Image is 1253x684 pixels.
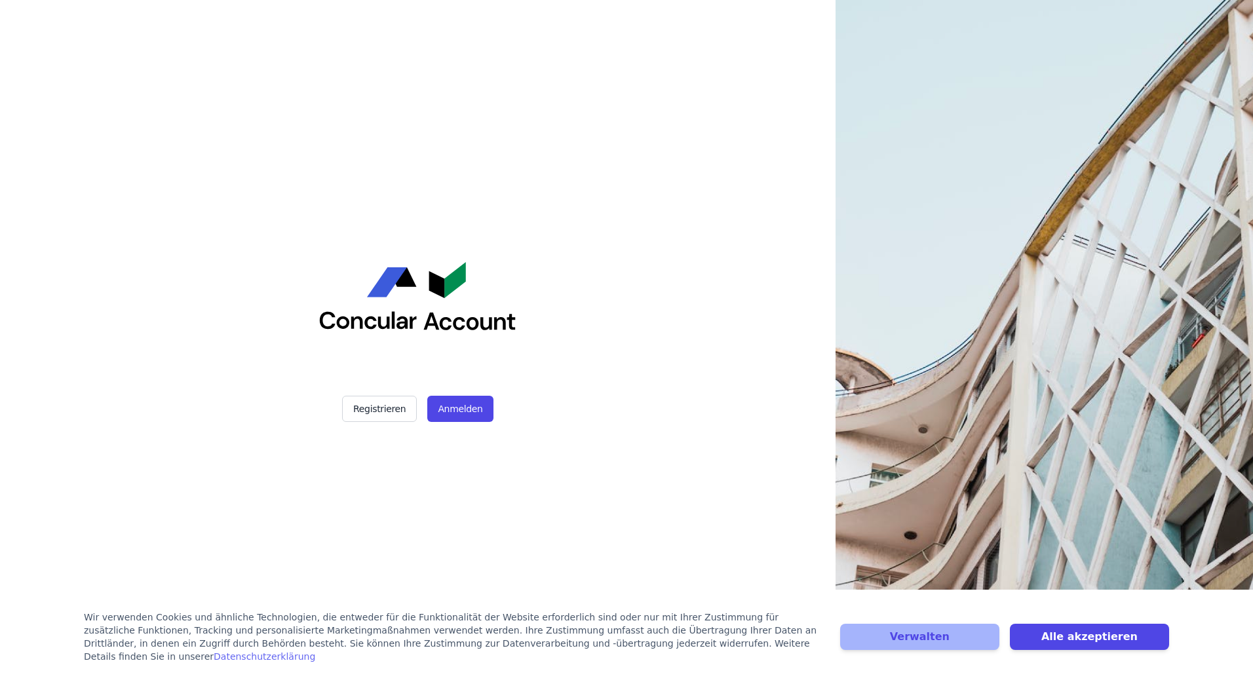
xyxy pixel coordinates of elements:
[1010,624,1169,650] button: Alle akzeptieren
[342,396,417,422] button: Registrieren
[214,651,315,662] a: Datenschutzerklärung
[319,262,516,330] img: Concular
[84,611,824,663] div: Wir verwenden Cookies und ähnliche Technologien, die entweder für die Funktionalität der Website ...
[427,396,493,422] button: Anmelden
[840,624,999,650] button: Verwalten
